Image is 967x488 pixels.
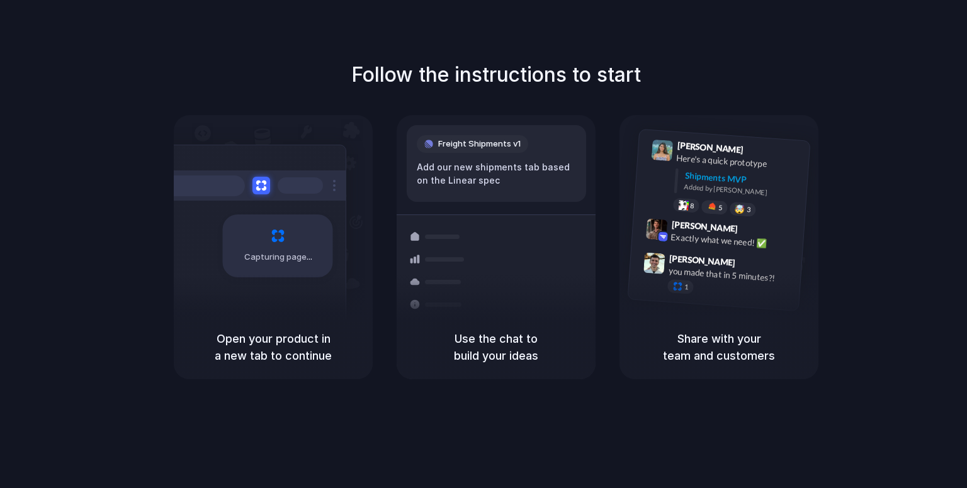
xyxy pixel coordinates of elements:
[747,145,773,160] span: 9:41 AM
[244,251,314,263] span: Capturing page
[739,257,765,272] span: 9:47 AM
[412,330,580,364] h5: Use the chat to build your ideas
[438,138,521,150] span: Freight Shipments v1
[742,224,767,239] span: 9:42 AM
[676,152,802,173] div: Here's a quick prototype
[690,202,694,209] span: 8
[669,252,736,270] span: [PERSON_NAME]
[351,60,641,90] h1: Follow the instructions to start
[718,204,723,211] span: 5
[684,284,689,291] span: 1
[747,206,751,213] span: 3
[684,182,800,200] div: Added by [PERSON_NAME]
[417,160,576,187] div: Add our new shipments tab based on the Linear spec
[671,218,738,236] span: [PERSON_NAME]
[189,330,358,364] h5: Open your product in a new tab to continue
[735,204,745,214] div: 🤯
[635,330,803,364] h5: Share with your team and customers
[684,169,801,190] div: Shipments MVP
[668,264,794,286] div: you made that in 5 minutes?!
[670,231,796,252] div: Exactly what we need! ✅
[677,138,744,157] span: [PERSON_NAME]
